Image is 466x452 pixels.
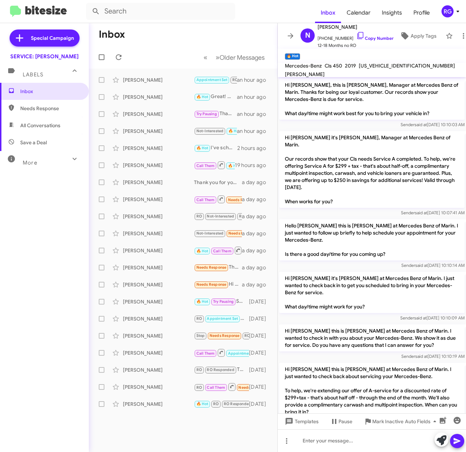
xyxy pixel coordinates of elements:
[20,88,81,95] span: Inbox
[123,162,194,169] div: [PERSON_NAME]
[194,246,242,255] div: Could you please call me?
[285,63,322,69] span: Mercedes-Benz
[242,264,272,271] div: a day ago
[194,93,237,101] div: Great! What time [DATE] works best for you to bring in your vehicle for service?
[207,385,225,390] span: Call Them
[242,213,272,220] div: a day ago
[435,5,458,17] button: RG
[411,29,437,42] span: Apply Tags
[237,128,272,135] div: an hour ago
[123,179,194,186] div: [PERSON_NAME]
[242,247,272,254] div: a day ago
[23,160,37,166] span: More
[194,144,237,152] div: I've scheduled your appointment for [DATE] 10:30 AM. We look forward to seeing you then!
[207,316,238,321] span: Appointment Set
[279,324,465,351] p: Hi [PERSON_NAME] this is [PERSON_NAME] at Mercedes Benz of Marin. I wanted to check in with you a...
[279,272,465,313] p: Hi [PERSON_NAME] it's [PERSON_NAME] at Mercedes Benz of Marin. I just wanted to check back in to ...
[358,415,409,428] button: Mark Inactive
[194,297,249,306] div: Sounds great! Just text us when you're back, and we'll set up your appointment. Safe travels!
[194,161,235,169] div: Ok. Will let you know
[20,139,47,146] span: Save a Deal
[194,229,242,237] div: Also sorry for the delay in responding
[123,298,194,305] div: [PERSON_NAME]
[237,145,272,152] div: 2 hours ago
[239,214,266,219] span: RO Responded
[123,76,194,84] div: [PERSON_NAME]
[194,382,249,391] div: Inbound Call
[207,214,234,219] span: Not-Interested
[305,30,310,41] span: N
[359,63,455,69] span: [US_VEHICLE_IDENTIFICATION_NUMBER]
[237,76,272,84] div: an hour ago
[123,145,194,152] div: [PERSON_NAME]
[194,263,242,271] div: The car is not due for service yet, but thanks for contacting me.
[196,367,202,372] span: RO
[232,77,238,82] span: RO
[242,196,272,203] div: a day ago
[194,332,249,340] div: Hi [PERSON_NAME]...they said I could be picked up from the airport [DATE]? My flight comes in at ...
[325,63,342,69] span: Cls 450
[228,163,240,168] span: 🔥 Hot
[376,2,408,23] span: Insights
[196,129,224,133] span: Not-Interested
[372,415,403,428] span: Mark Inactive
[123,349,194,356] div: [PERSON_NAME]
[196,385,202,390] span: RO
[123,383,194,391] div: [PERSON_NAME]
[194,76,237,84] div: Thanks [PERSON_NAME]. We appreciate the tire repair. However the tires were fairly new from you a...
[408,2,435,23] a: Profile
[194,348,249,357] div: Thank you .
[279,219,465,260] p: Hello [PERSON_NAME] this is [PERSON_NAME] at Mercedes Benz of Marin. I just wanted to follow up b...
[341,2,376,23] a: Calendar
[224,402,251,406] span: RO Responded
[199,50,212,65] button: Previous
[194,195,242,204] div: Inbound Call
[194,127,237,135] div: Hi Bong, we do have a coupon on our website that I can honor for $100.00 off brake pad & rotor re...
[123,366,194,373] div: [PERSON_NAME]
[196,316,202,321] span: RO
[213,402,219,406] span: RO
[399,415,445,428] button: Auto Fields
[414,122,427,127] span: said at
[318,31,394,42] span: [PHONE_NUMBER]
[400,315,465,321] span: Sender [DATE] 10:10:09 AM
[20,105,81,112] span: Needs Response
[196,95,208,99] span: 🔥 Hot
[278,415,324,428] button: Templates
[401,263,465,268] span: Sender [DATE] 10:10:14 AM
[401,354,465,359] span: Sender [DATE] 10:10:19 AM
[123,281,194,288] div: [PERSON_NAME]
[123,111,194,118] div: [PERSON_NAME]
[123,247,194,254] div: [PERSON_NAME]
[228,231,259,236] span: Needs Response
[196,351,215,356] span: Call Them
[123,213,194,220] div: [PERSON_NAME]
[194,110,237,118] div: That’s perfectly fine! Just let me know when you’re ready, and we can schedule your appointment.
[31,34,74,42] span: Special Campaign
[196,163,215,168] span: Call Them
[249,349,272,356] div: [DATE]
[196,333,205,338] span: Stop
[123,332,194,339] div: [PERSON_NAME]
[20,122,60,129] span: All Conversations
[228,198,258,202] span: Needs Response
[207,367,234,372] span: RO Responded
[415,263,428,268] span: said at
[194,314,249,323] div: Hello, for both rear tires you are looking at $1,228.63. This was due to both rear tires being be...
[196,402,208,406] span: 🔥 Hot
[213,299,234,304] span: Try Pausing
[86,3,235,20] input: Search
[123,93,194,101] div: [PERSON_NAME]
[210,333,240,338] span: Needs Response
[441,5,454,17] div: RG
[237,93,272,101] div: an hour ago
[196,299,208,304] span: 🔥 Hot
[196,249,208,253] span: 🔥 Hot
[279,79,465,120] p: Hi [PERSON_NAME], this is [PERSON_NAME], Manager at Mercedes Benz of Marin. Thanks for being our ...
[123,128,194,135] div: [PERSON_NAME]
[196,265,227,270] span: Needs Response
[356,36,394,41] a: Copy Number
[220,54,265,61] span: Older Messages
[318,42,394,49] span: 12-18 Months no RO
